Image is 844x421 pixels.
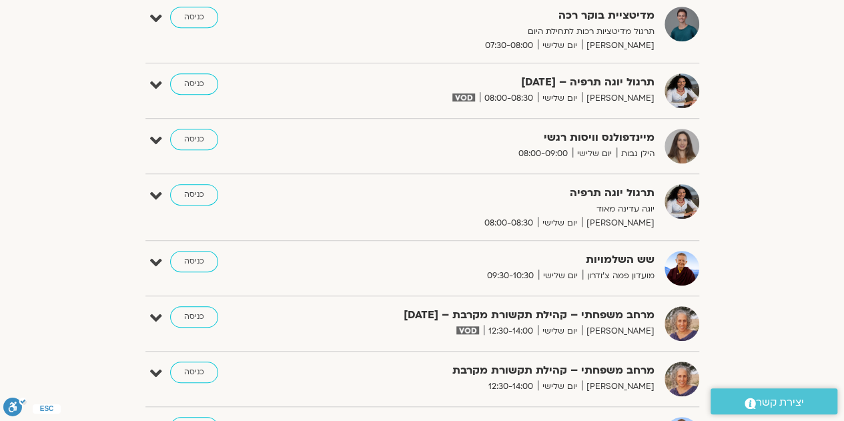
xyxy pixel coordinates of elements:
[756,394,804,412] span: יצירת קשר
[616,147,655,161] span: הילן נבות
[514,147,572,161] span: 08:00-09:00
[170,251,218,272] a: כניסה
[328,251,655,269] strong: שש השלמויות
[170,184,218,205] a: כניסה
[538,39,582,53] span: יום שלישי
[328,184,655,202] strong: תרגול יוגה תרפיה
[538,324,582,338] span: יום שלישי
[170,306,218,328] a: כניסה
[538,91,582,105] span: יום שלישי
[582,324,655,338] span: [PERSON_NAME]
[582,39,655,53] span: [PERSON_NAME]
[170,7,218,28] a: כניסה
[484,324,538,338] span: 12:30-14:00
[328,306,655,324] strong: מרחב משפחתי – קהילת תקשורת מקרבת – [DATE]
[582,380,655,394] span: [PERSON_NAME]
[328,202,655,216] p: יוגה עדינה מאוד
[482,269,538,283] span: 09:30-10:30
[328,129,655,147] strong: מיינדפולנס וויסות רגשי
[582,216,655,230] span: [PERSON_NAME]
[572,147,616,161] span: יום שלישי
[452,93,474,101] img: vodicon
[328,362,655,380] strong: מרחב משפחתי – קהילת תקשורת מקרבת
[170,362,218,383] a: כניסה
[328,25,655,39] p: תרגול מדיטציות רכות לתחילת היום
[456,326,478,334] img: vodicon
[480,91,538,105] span: 08:00-08:30
[538,216,582,230] span: יום שלישי
[328,73,655,91] strong: תרגול יוגה תרפיה – [DATE]
[328,7,655,25] strong: מדיטציית בוקר רכה
[170,73,218,95] a: כניסה
[538,269,582,283] span: יום שלישי
[582,91,655,105] span: [PERSON_NAME]
[711,388,837,414] a: יצירת קשר
[480,39,538,53] span: 07:30-08:00
[170,129,218,150] a: כניסה
[582,269,655,283] span: מועדון פמה צ'ודרון
[484,380,538,394] span: 12:30-14:00
[480,216,538,230] span: 08:00-08:30
[538,380,582,394] span: יום שלישי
